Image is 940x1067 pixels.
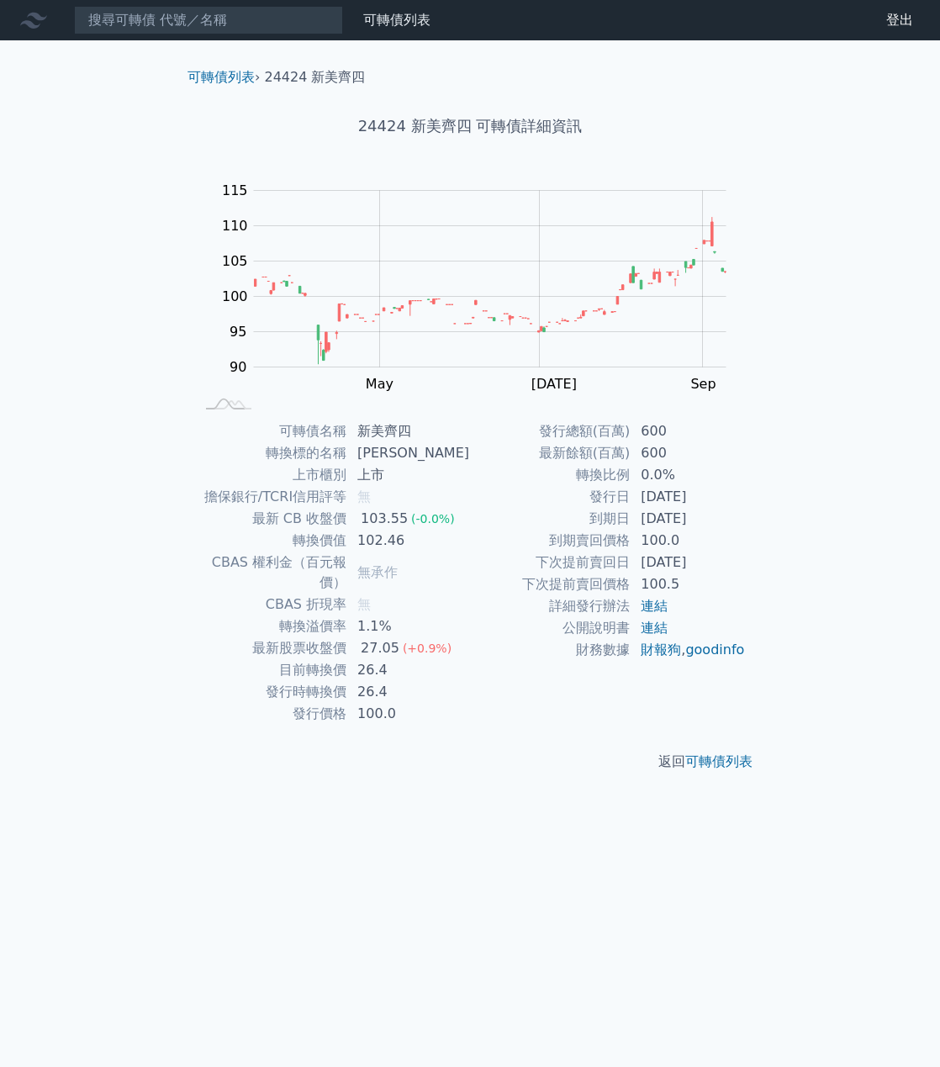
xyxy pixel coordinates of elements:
tspan: 95 [230,324,246,340]
a: 登出 [873,7,927,34]
div: 27.05 [357,638,403,658]
td: 102.46 [347,530,470,552]
span: 無 [357,596,371,612]
span: (+0.9%) [403,642,452,655]
g: Chart [214,182,752,426]
tspan: [DATE] [531,376,577,392]
td: [PERSON_NAME] [347,442,470,464]
td: 公開說明書 [470,617,631,639]
td: CBAS 權利金（百元報價） [194,552,347,594]
td: 26.4 [347,681,470,703]
h1: 24424 新美齊四 可轉債詳細資訊 [174,114,766,138]
td: 600 [631,442,746,464]
a: 財報狗 [641,642,681,658]
td: 下次提前賣回日 [470,552,631,573]
td: 上市 [347,464,470,486]
td: 發行總額(百萬) [470,420,631,442]
a: 可轉債列表 [685,753,753,769]
input: 搜尋可轉債 代號／名稱 [74,6,343,34]
td: 到期賣回價格 [470,530,631,552]
td: 最新 CB 收盤價 [194,508,347,530]
td: 財務數據 [470,639,631,661]
td: 詳細發行辦法 [470,595,631,617]
td: 最新餘額(百萬) [470,442,631,464]
td: 發行時轉換價 [194,681,347,703]
td: 26.4 [347,659,470,681]
td: 新美齊四 [347,420,470,442]
td: 100.0 [631,530,746,552]
td: [DATE] [631,508,746,530]
td: 轉換價值 [194,530,347,552]
span: 無承作 [357,564,398,580]
a: 可轉債列表 [363,12,430,28]
td: 1.1% [347,615,470,637]
td: 上市櫃別 [194,464,347,486]
td: [DATE] [631,486,746,508]
td: 目前轉換價 [194,659,347,681]
a: 可轉債列表 [187,69,255,85]
td: 最新股票收盤價 [194,637,347,659]
td: 0.0% [631,464,746,486]
tspan: Sep [690,376,716,392]
tspan: 105 [222,253,248,269]
td: 到期日 [470,508,631,530]
td: CBAS 折現率 [194,594,347,615]
tspan: May [366,376,393,392]
p: 返回 [174,752,766,772]
td: 下次提前賣回價格 [470,573,631,595]
td: 轉換標的名稱 [194,442,347,464]
tspan: 90 [230,359,246,375]
span: (-0.0%) [411,512,455,526]
a: 連結 [641,620,668,636]
li: › [187,67,260,87]
td: 轉換溢價率 [194,615,347,637]
td: 發行價格 [194,703,347,725]
td: 發行日 [470,486,631,508]
td: 擔保銀行/TCRI信用評等 [194,486,347,508]
a: 連結 [641,598,668,614]
td: [DATE] [631,552,746,573]
tspan: 115 [222,182,248,198]
li: 24424 新美齊四 [265,67,366,87]
td: 可轉債名稱 [194,420,347,442]
td: , [631,639,746,661]
tspan: 100 [222,288,248,304]
td: 100.0 [347,703,470,725]
a: goodinfo [685,642,744,658]
tspan: 110 [222,218,248,234]
td: 100.5 [631,573,746,595]
td: 轉換比例 [470,464,631,486]
div: 103.55 [357,509,411,529]
td: 600 [631,420,746,442]
span: 無 [357,489,371,504]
